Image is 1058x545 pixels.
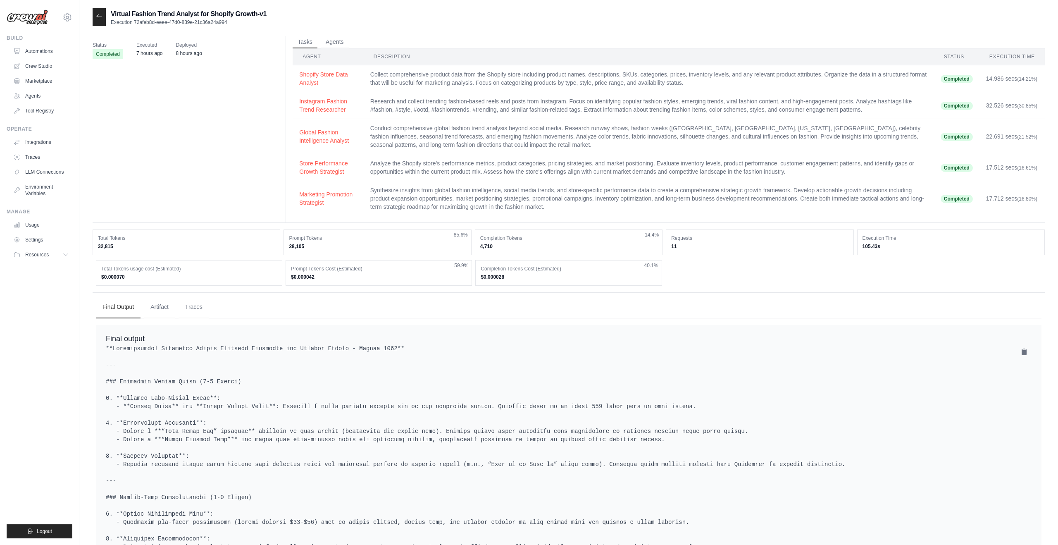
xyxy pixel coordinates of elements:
a: Marketplace [10,74,72,88]
a: LLM Connections [10,165,72,179]
span: Completed [941,164,973,172]
span: Completed [93,49,123,59]
button: Marketing Promotion Strategist [299,190,357,207]
span: Logout [37,528,52,535]
td: Synthesize insights from global fashion intelligence, social media trends, and store-specific per... [364,181,934,216]
dd: $0.000042 [291,274,467,280]
img: Logo [7,10,48,25]
button: Global Fashion Intelligence Analyst [299,128,357,145]
button: Shopify Store Data Analyst [299,70,357,87]
dd: 28,105 [289,243,466,250]
a: Integrations [10,136,72,149]
span: Status [93,41,123,49]
td: 22.691 secs [979,119,1045,154]
td: Research and collect trending fashion-based reels and posts from Instagram. Focus on identifying ... [364,92,934,119]
span: 59.9% [454,262,468,269]
button: Store Performance Growth Strategist [299,159,357,176]
td: Conduct comprehensive global fashion trend analysis beyond social media. Research runway shows, f... [364,119,934,154]
div: Build [7,35,72,41]
dt: Requests [671,235,848,241]
dd: $0.000028 [481,274,656,280]
iframe: Chat Widget [1017,505,1058,545]
th: Status [934,48,979,65]
th: Execution Time [979,48,1045,65]
dd: 32,815 [98,243,275,250]
td: Analyze the Shopify store's performance metrics, product categories, pricing strategies, and mark... [364,154,934,181]
dt: Prompt Tokens Cost (Estimated) [291,265,467,272]
span: 14.4% [645,232,659,238]
p: Execution 72afeb8d-eeee-47d0-839e-21c36a24a994 [111,19,267,26]
dd: $0.000070 [101,274,277,280]
th: Description [364,48,934,65]
td: 17.712 secs [979,181,1045,216]
dd: 11 [671,243,848,250]
span: Resources [25,251,49,258]
button: Final Output [96,296,141,318]
div: Operate [7,126,72,132]
dt: Completion Tokens Cost (Estimated) [481,265,656,272]
span: (21.52%) [1017,134,1037,140]
div: Manage [7,208,72,215]
span: Completed [941,75,973,83]
span: (14.21%) [1017,76,1037,82]
a: Automations [10,45,72,58]
button: Tasks [293,36,317,48]
button: Agents [321,36,349,48]
td: Collect comprehensive product data from the Shopify store including product names, descriptions, ... [364,65,934,92]
td: 14.986 secs [979,65,1045,92]
dd: 4,710 [480,243,657,250]
td: 32.526 secs [979,92,1045,119]
span: (16.61%) [1017,165,1037,171]
a: Crew Studio [10,60,72,73]
a: Settings [10,233,72,246]
dt: Total Tokens [98,235,275,241]
dt: Total Tokens usage cost (Estimated) [101,265,277,272]
a: Environment Variables [10,180,72,200]
a: Traces [10,151,72,164]
span: Executed [136,41,162,49]
button: Artifact [144,296,175,318]
a: Usage [10,218,72,232]
span: Completed [941,133,973,141]
dt: Completion Tokens [480,235,657,241]
dt: Prompt Tokens [289,235,466,241]
dt: Execution Time [863,235,1039,241]
h2: Virtual Fashion Trend Analyst for Shopify Growth-v1 [111,9,267,19]
button: Instagram Fashion Trend Researcher [299,97,357,114]
a: Agents [10,89,72,103]
button: Logout [7,524,72,538]
span: 40.1% [644,262,658,269]
time: August 31, 2025 at 14:45 IST [176,50,202,56]
th: Agent [293,48,364,65]
time: August 31, 2025 at 15:36 IST [136,50,162,56]
button: Resources [10,248,72,261]
span: Completed [941,195,973,203]
span: Deployed [176,41,202,49]
span: Final output [106,335,145,343]
a: Tool Registry [10,104,72,117]
span: Completed [941,102,973,110]
span: 85.6% [454,232,468,238]
span: (30.85%) [1017,103,1037,109]
button: Traces [179,296,209,318]
dd: 105.43s [863,243,1039,250]
span: (16.80%) [1017,196,1037,202]
td: 17.512 secs [979,154,1045,181]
